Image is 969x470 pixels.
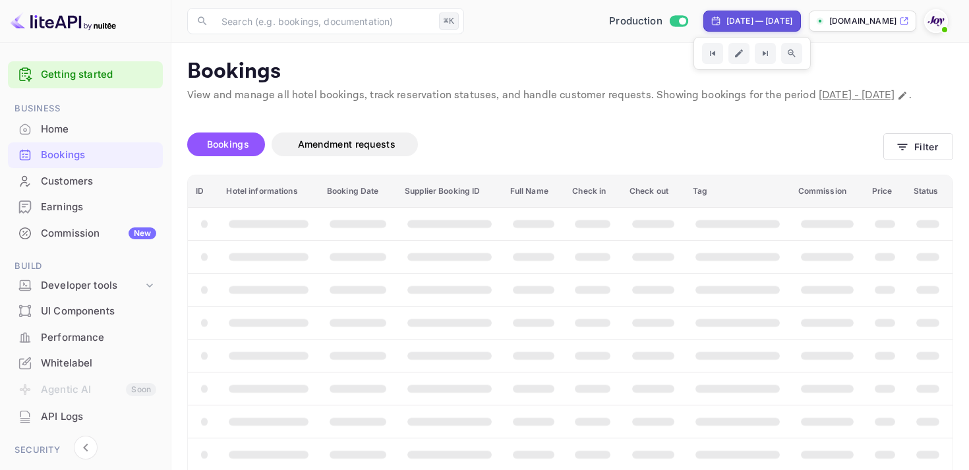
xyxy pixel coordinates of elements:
div: Switch to Sandbox mode [604,14,693,29]
span: [DATE] - [DATE] [819,88,895,102]
div: ⌘K [439,13,459,30]
a: Earnings [8,194,163,219]
img: LiteAPI logo [11,11,116,32]
a: Customers [8,169,163,193]
a: Bookings [8,142,163,167]
img: With Joy [925,11,947,32]
span: Production [609,14,662,29]
span: Bookings [207,138,249,150]
a: Home [8,117,163,141]
div: Commission [41,226,156,241]
th: Supplier Booking ID [397,175,502,208]
div: Performance [8,325,163,351]
th: Tag [685,175,790,208]
div: UI Components [41,304,156,319]
th: Hotel informations [218,175,319,208]
div: Getting started [8,61,163,88]
a: Whitelabel [8,351,163,375]
div: API Logs [41,409,156,425]
button: Go to previous time period [702,43,723,64]
div: Customers [8,169,163,194]
div: CommissionNew [8,221,163,247]
span: Business [8,102,163,116]
span: Amendment requests [298,138,396,150]
div: Earnings [8,194,163,220]
div: [DATE] — [DATE] [726,15,792,27]
th: Commission [790,175,864,208]
div: Bookings [8,142,163,168]
a: UI Components [8,299,163,323]
th: Booking Date [319,175,397,208]
div: Whitelabel [41,356,156,371]
div: Performance [41,330,156,345]
div: Customers [41,174,156,189]
button: Edit date range [728,43,749,64]
div: Home [41,122,156,137]
a: Getting started [41,67,156,82]
a: Performance [8,325,163,349]
div: Bookings [41,148,156,163]
div: API Logs [8,404,163,430]
div: Developer tools [41,278,143,293]
div: Earnings [41,200,156,215]
div: New [129,227,156,239]
div: Home [8,117,163,142]
th: ID [188,175,218,208]
button: Go to next time period [755,43,776,64]
button: Change date range [896,89,909,102]
span: Security [8,443,163,457]
a: CommissionNew [8,221,163,245]
button: Collapse navigation [74,436,98,459]
button: Filter [883,133,953,160]
th: Full Name [502,175,565,208]
button: Zoom out time range [781,43,802,64]
th: Status [906,175,953,208]
p: Bookings [187,59,953,85]
span: Build [8,259,163,274]
div: UI Components [8,299,163,324]
th: Price [864,175,906,208]
th: Check out [622,175,685,208]
div: Whitelabel [8,351,163,376]
th: Check in [564,175,621,208]
div: Developer tools [8,274,163,297]
input: Search (e.g. bookings, documentation) [214,8,434,34]
p: View and manage all hotel bookings, track reservation statuses, and handle customer requests. Sho... [187,88,953,103]
a: API Logs [8,404,163,428]
div: account-settings tabs [187,132,883,156]
p: [DOMAIN_NAME] [829,15,896,27]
